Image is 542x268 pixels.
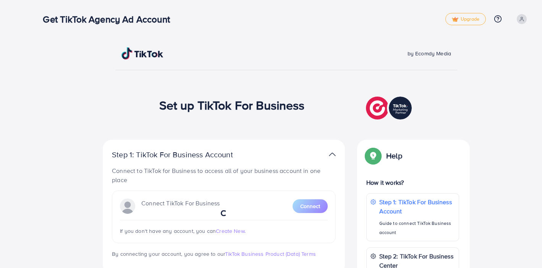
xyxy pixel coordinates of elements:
p: How it works? [366,178,459,187]
p: Step 1: TikTok For Business Account [112,150,257,159]
p: Guide to connect TikTok Business account [379,219,455,237]
img: Popup guide [366,149,380,163]
h1: Set up TikTok For Business [159,98,305,112]
h3: Get TikTok Agency Ad Account [43,14,176,25]
img: tick [452,17,458,22]
img: TikTok [121,47,163,60]
img: TikTok partner [366,95,414,121]
span: by Ecomdy Media [408,50,451,57]
img: TikTok partner [329,149,336,160]
span: Upgrade [452,16,479,22]
a: tickUpgrade [445,13,486,25]
p: Step 1: TikTok For Business Account [379,197,455,216]
p: Help [386,151,402,160]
